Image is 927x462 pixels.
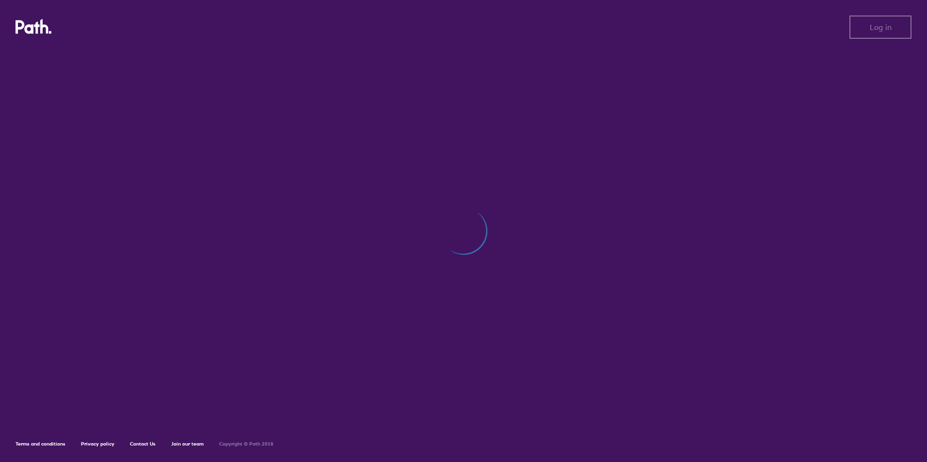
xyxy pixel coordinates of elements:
[130,441,156,447] a: Contact Us
[16,441,65,447] a: Terms and conditions
[870,23,892,31] span: Log in
[81,441,114,447] a: Privacy policy
[171,441,204,447] a: Join our team
[849,15,911,39] button: Log in
[219,441,273,447] h6: Copyright © Path 2018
